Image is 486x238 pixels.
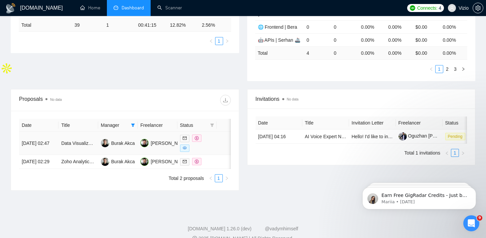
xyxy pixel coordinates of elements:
[207,37,215,45] li: Previous Page
[183,160,187,164] span: mail
[101,122,128,129] span: Manager
[443,149,451,157] button: left
[396,116,443,130] th: Freelancer
[19,19,72,32] td: Total
[255,46,304,59] td: Total
[450,6,454,10] span: user
[188,226,252,231] a: [DOMAIN_NAME] 1.26.0 (dev)
[305,134,422,139] a: AI Voice Expert Needed for Voice AI Agent Management
[80,5,100,11] a: homeHome
[114,5,118,10] span: dashboard
[398,132,407,141] img: c15QXSkTbf_nDUAgF2qRKoc9GqDTrm_ONu9nmeYNN62MsHvhNmVjYFMQx5sUhfyAvI
[256,130,302,144] td: [DATE] 04:16
[440,33,467,46] td: 0.00%
[477,215,482,221] span: 9
[180,122,207,129] span: Status
[111,158,135,165] div: Burak Akca
[398,133,467,139] a: Oguzhan [PERSON_NAME]
[19,155,58,169] td: [DATE] 02:29
[72,19,104,32] td: 39
[258,11,323,17] a: 🔎 $30/h-$100/h Av. Payers 💸
[349,116,396,130] th: Invitation Letter
[451,149,459,157] li: 1
[304,46,331,59] td: 4
[256,95,467,103] span: Invitations
[404,149,440,157] li: Total 1 invitations
[220,97,230,103] span: download
[304,20,331,33] td: 0
[195,136,199,140] span: dollar
[256,116,302,130] th: Date
[167,19,199,32] td: 12.82 %
[140,159,189,164] a: OG[PERSON_NAME]
[331,33,358,46] td: 0
[225,39,229,43] span: right
[140,139,149,147] img: OG
[287,97,299,101] span: No data
[58,155,98,169] td: Zoho Analytics Expert Needed for Custom Sales & Marketing Dashboards + Automated Reporting
[385,46,413,59] td: 0.00 %
[220,95,231,105] button: download
[473,5,483,11] span: setting
[215,37,223,45] li: 1
[101,158,109,166] img: BA
[413,46,440,59] td: $ 0.00
[130,120,136,130] span: filter
[302,130,349,144] td: AI Voice Expert Needed for Voice AI Agent Management
[58,132,98,155] td: Data Visualization
[140,140,189,146] a: OG[PERSON_NAME]
[461,151,465,155] span: right
[459,149,467,157] button: right
[265,226,298,231] a: @vadymhimself
[183,146,187,150] span: eye
[207,174,215,182] button: left
[440,46,467,59] td: 0.00 %
[209,176,213,180] span: left
[440,20,467,33] td: 0.00%
[138,119,177,132] th: Freelancer
[358,33,386,46] td: 0.00%
[352,173,486,220] iframe: Intercom notifications message
[385,33,413,46] td: 0.00%
[209,120,215,130] span: filter
[358,20,386,33] td: 0.00%
[157,5,182,11] a: searchScanner
[151,140,189,147] div: [PERSON_NAME]
[451,149,459,157] a: 1
[413,33,440,46] td: $0.00
[258,37,300,43] a: 🤖 APIs | Serhan 🚢
[61,159,263,164] a: Zoho Analytics Expert Needed for Custom Sales & Marketing Dashboards + Automated Reporting
[19,95,125,105] div: Proposals
[19,132,58,155] td: [DATE] 02:47
[439,4,441,12] span: 4
[331,46,358,59] td: 0
[61,141,99,146] a: Data Visualization
[258,24,297,30] a: 🌐 Frontend | Bera
[111,140,135,147] div: Burak Akca
[101,139,109,147] img: BA
[302,116,349,130] th: Title
[169,174,204,182] li: Total 2 proposals
[136,19,167,32] td: 00:41:15
[473,5,483,11] a: setting
[104,19,135,32] td: 1
[183,136,187,140] span: mail
[410,5,415,11] img: upwork-logo.png
[50,98,62,101] span: No data
[304,33,331,46] td: 0
[223,174,231,182] button: right
[445,151,449,155] span: left
[151,158,189,165] div: [PERSON_NAME]
[195,160,199,164] span: dollar
[358,46,386,59] td: 0.00 %
[140,158,149,166] img: OG
[385,20,413,33] td: 0.00%
[443,149,451,157] li: Previous Page
[215,37,223,45] a: 1
[58,119,98,132] th: Title
[101,159,135,164] a: BABurak Akca
[223,37,231,45] button: right
[98,119,138,132] th: Manager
